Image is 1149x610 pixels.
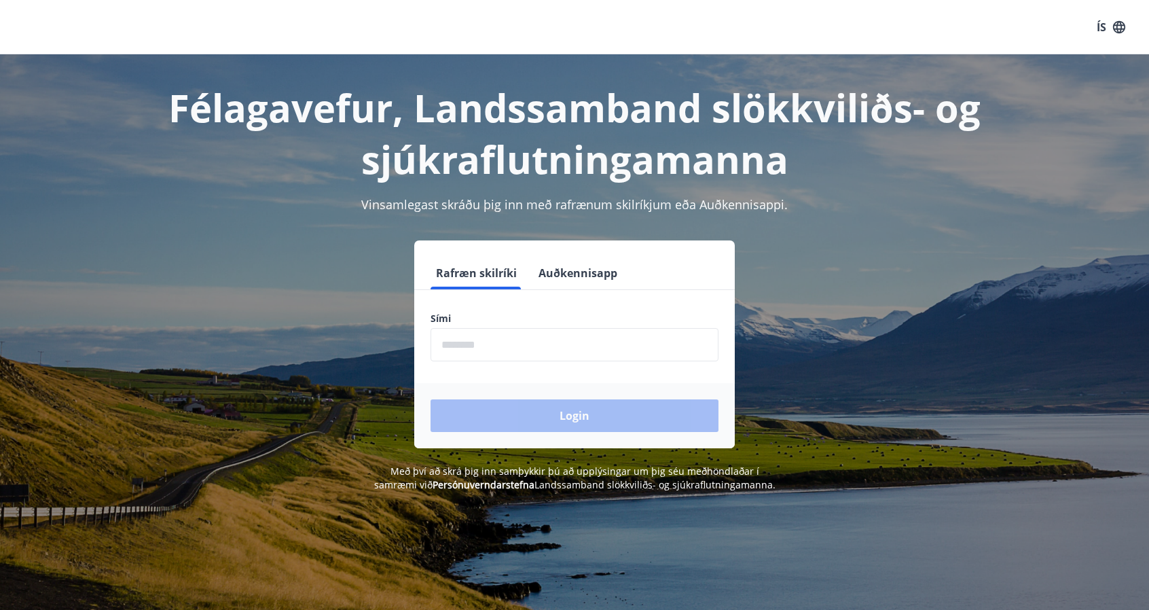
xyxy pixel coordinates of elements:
span: Vinsamlegast skráðu þig inn með rafrænum skilríkjum eða Auðkennisappi. [361,196,788,213]
button: Auðkennisapp [533,257,623,289]
button: ÍS [1089,15,1133,39]
h1: Félagavefur, Landssamband slökkviliðs- og sjúkraflutningamanna [102,82,1047,185]
label: Sími [431,312,718,325]
a: Persónuverndarstefna [433,478,534,491]
button: Rafræn skilríki [431,257,522,289]
span: Með því að skrá þig inn samþykkir þú að upplýsingar um þig séu meðhöndlaðar í samræmi við Landssa... [374,465,776,491]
